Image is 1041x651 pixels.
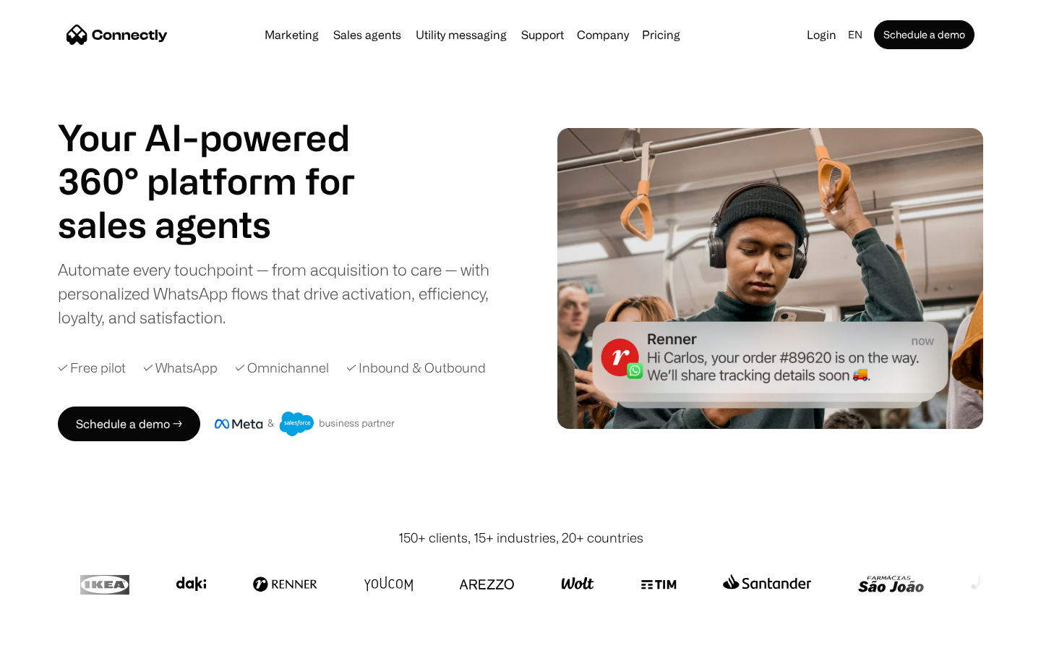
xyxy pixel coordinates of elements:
[58,203,390,246] div: 1 of 4
[410,29,513,41] a: Utility messaging
[573,25,633,45] div: Company
[14,624,87,646] aside: Language selected: English
[67,24,168,46] a: home
[235,358,329,378] div: ✓ Omnichannel
[848,25,862,45] div: en
[259,29,325,41] a: Marketing
[143,358,218,378] div: ✓ WhatsApp
[327,29,407,41] a: Sales agents
[801,25,842,45] a: Login
[874,20,974,49] a: Schedule a demo
[515,29,570,41] a: Support
[29,626,87,646] ul: Language list
[58,358,126,378] div: ✓ Free pilot
[346,358,486,378] div: ✓ Inbound & Outbound
[842,25,871,45] div: en
[58,203,390,246] h1: sales agents
[215,412,395,436] img: Meta and Salesforce business partner badge.
[58,258,513,329] div: Automate every touchpoint — from acquisition to care — with personalized WhatsApp flows that driv...
[58,203,390,246] div: carousel
[58,407,200,441] a: Schedule a demo →
[636,29,686,41] a: Pricing
[577,25,629,45] div: Company
[58,116,390,203] h1: Your AI-powered 360° platform for
[398,528,643,548] div: 150+ clients, 15+ industries, 20+ countries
